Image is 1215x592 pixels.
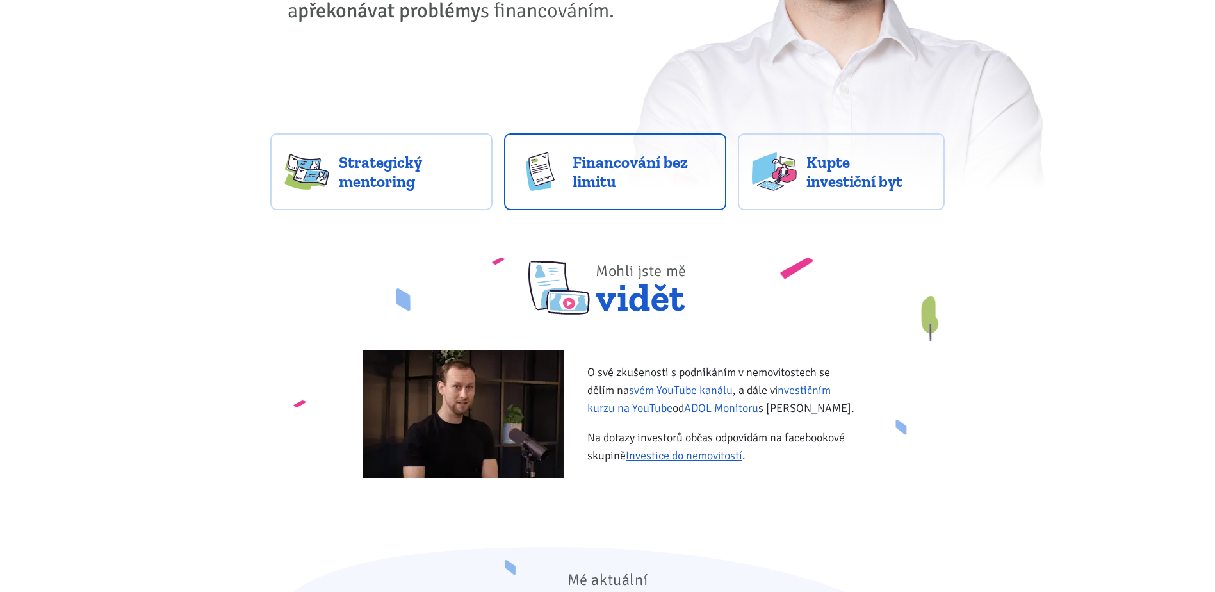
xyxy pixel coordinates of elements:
[270,133,493,210] a: Strategický mentoring
[629,383,733,397] a: svém YouTube kanálu
[738,133,945,210] a: Kupte investiční byt
[596,245,687,315] span: vidět
[339,152,478,191] span: Strategický mentoring
[596,261,687,281] span: Mohli jste mě
[626,448,742,463] a: Investice do nemovitostí
[573,152,712,191] span: Financování bez limitu
[504,133,726,210] a: Financování bez limitu
[806,152,931,191] span: Kupte investiční byt
[284,152,329,191] img: strategy
[684,401,758,415] a: ADOL Monitoru
[567,570,648,589] span: Mé aktuální
[518,152,563,191] img: finance
[587,429,858,465] p: Na dotazy investorů občas odpovídám na facebookové skupině .
[587,363,858,417] p: O své zkušenosti s podnikáním v nemovitostech se dělím na , a dále v od s [PERSON_NAME].
[752,152,797,191] img: flats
